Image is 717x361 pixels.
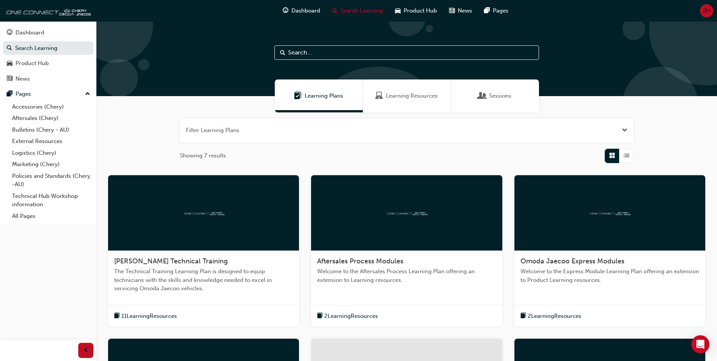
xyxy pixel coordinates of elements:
img: oneconnect [183,209,225,216]
a: oneconnectAftersales Process ModulesWelcome to the Aftersales Process Learning Plan offering an e... [311,175,502,327]
button: book-icon2LearningResources [317,311,378,321]
a: Search Learning [3,41,93,55]
a: SessionsSessions [451,79,539,112]
div: Pages [15,90,31,98]
span: book-icon [317,311,323,321]
a: Bulletins (Chery - AU) [9,124,93,136]
button: Pages [3,87,93,101]
span: Learning Resources [375,92,383,100]
button: Open the filter [622,126,627,135]
a: Dashboard [3,26,93,40]
img: oneconnect [4,3,91,18]
a: pages-iconPages [478,3,514,19]
span: car-icon [395,6,401,16]
span: Aftersales Process Modules [317,257,403,265]
span: Welcome to the Aftersales Process Learning Plan offering an extension to Learning resources. [317,267,496,284]
span: book-icon [520,311,526,321]
button: book-icon2LearningResources [520,311,581,321]
img: oneconnect [386,209,427,216]
a: oneconnect[PERSON_NAME] Technical TrainingThe Technical Training Learning Plan is designed to equ... [108,175,299,327]
span: Grid [609,151,615,160]
a: Product Hub [3,56,93,70]
a: guage-iconDashboard [277,3,326,19]
span: Sessions [479,92,486,100]
span: guage-icon [283,6,288,16]
span: 2 Learning Resources [324,312,378,321]
span: Sessions [489,92,511,100]
a: Learning ResourcesLearning Resources [363,79,451,112]
span: Search Learning [341,6,383,15]
span: up-icon [85,89,90,99]
span: book-icon [114,311,120,321]
img: oneconnect [589,209,630,216]
span: pages-icon [484,6,490,16]
span: prev-icon [83,346,89,355]
a: Logistics (Chery) [9,147,93,159]
span: guage-icon [7,30,12,36]
a: Accessories (Chery) [9,101,93,113]
a: car-iconProduct Hub [389,3,443,19]
a: search-iconSearch Learning [326,3,389,19]
span: 2 Learning Resources [528,312,581,321]
span: Omoda Jaecoo Express Modules [520,257,624,265]
a: Technical Hub Workshop information [9,190,93,210]
span: Showing 7 results [180,151,226,160]
span: news-icon [7,76,12,82]
button: JH [700,4,713,17]
span: search-icon [7,45,12,52]
a: All Pages [9,210,93,222]
button: book-icon11LearningResources [114,311,177,321]
span: Welcome to the Express Module Learning Plan offering an extension to Product Learning resources. [520,267,699,284]
span: Search [280,48,285,57]
span: Learning Resources [386,92,438,100]
a: Aftersales (Chery) [9,112,93,124]
a: Policies and Standards (Chery -AU) [9,170,93,190]
div: Dashboard [15,28,44,37]
span: [PERSON_NAME] Technical Training [114,257,228,265]
span: car-icon [7,60,12,67]
span: Pages [493,6,508,15]
span: Learning Plans [294,92,302,100]
div: Product Hub [15,59,49,68]
a: News [3,72,93,86]
span: pages-icon [7,91,12,98]
span: Dashboard [291,6,320,15]
a: Marketing (Chery) [9,159,93,170]
span: news-icon [449,6,455,16]
div: Open Intercom Messenger [691,335,709,353]
a: External Resources [9,135,93,147]
span: News [458,6,472,15]
span: Learning Plans [305,92,343,100]
span: JH [703,6,710,15]
span: Product Hub [404,6,437,15]
a: oneconnectOmoda Jaecoo Express ModulesWelcome to the Express Module Learning Plan offering an ext... [514,175,705,327]
a: news-iconNews [443,3,478,19]
button: DashboardSearch LearningProduct HubNews [3,24,93,87]
span: search-icon [332,6,338,16]
div: News [15,75,30,83]
span: 11 Learning Resources [121,312,177,321]
a: Learning PlansLearning Plans [275,79,363,112]
input: Search... [274,45,539,60]
span: The Technical Training Learning Plan is designed to equip technicians with the skills and knowled... [114,267,293,293]
span: List [624,151,629,160]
